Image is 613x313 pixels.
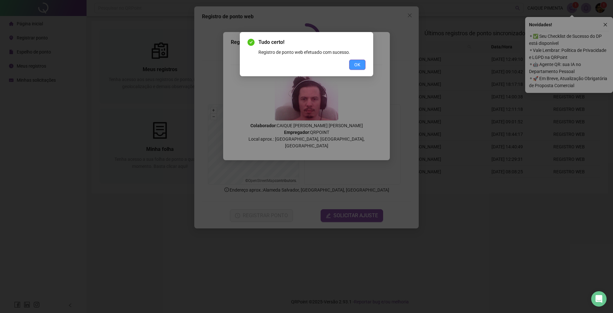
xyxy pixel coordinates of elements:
[258,38,365,46] span: Tudo certo!
[349,60,365,70] button: OK
[591,291,607,307] div: Open Intercom Messenger
[248,39,255,46] span: check-circle
[258,49,365,56] div: Registro de ponto web efetuado com sucesso.
[354,61,360,68] span: OK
